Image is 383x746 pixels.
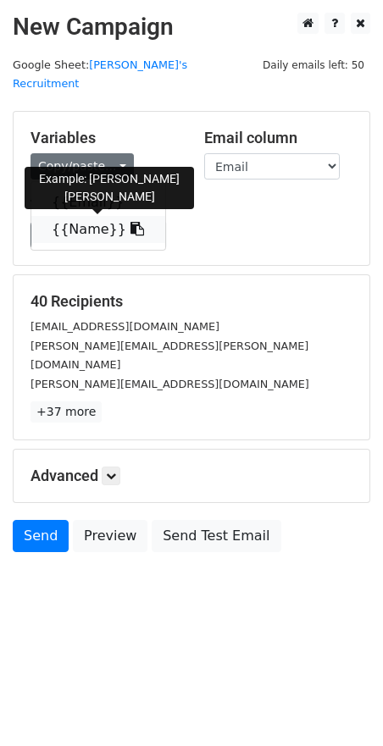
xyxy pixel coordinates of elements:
[13,58,187,91] small: Google Sheet:
[31,320,219,333] small: [EMAIL_ADDRESS][DOMAIN_NAME]
[25,167,194,209] div: Example: [PERSON_NAME] [PERSON_NAME]
[152,520,280,552] a: Send Test Email
[13,58,187,91] a: [PERSON_NAME]'s Recruitment
[31,378,309,390] small: [PERSON_NAME][EMAIL_ADDRESS][DOMAIN_NAME]
[31,340,308,372] small: [PERSON_NAME][EMAIL_ADDRESS][PERSON_NAME][DOMAIN_NAME]
[13,520,69,552] a: Send
[31,467,352,485] h5: Advanced
[13,13,370,41] h2: New Campaign
[73,520,147,552] a: Preview
[257,58,370,71] a: Daily emails left: 50
[31,216,165,243] a: {{Name}}
[298,665,383,746] iframe: Chat Widget
[257,56,370,75] span: Daily emails left: 50
[31,129,179,147] h5: Variables
[31,292,352,311] h5: 40 Recipients
[204,129,352,147] h5: Email column
[31,153,134,180] a: Copy/paste...
[31,401,102,423] a: +37 more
